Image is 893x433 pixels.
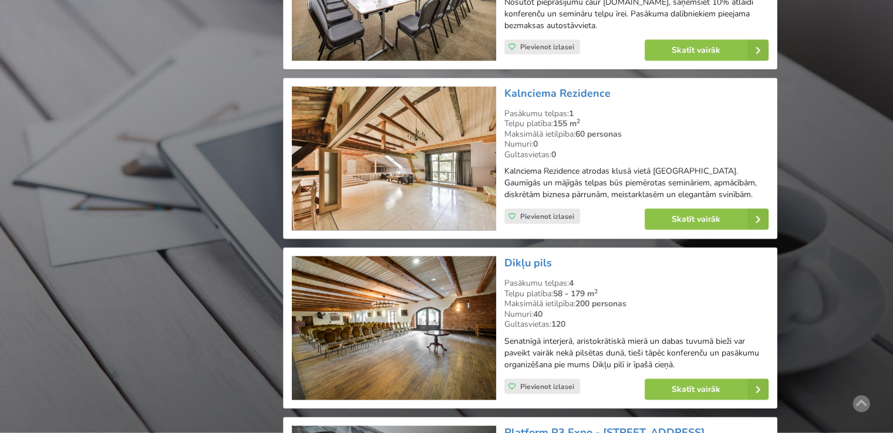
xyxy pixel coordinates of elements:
div: Numuri: [504,139,769,150]
a: Kalnciema Rezidence [504,86,611,100]
strong: 58 - 179 m [553,288,598,299]
span: Pievienot izlasei [520,382,574,391]
div: Pasākumu telpas: [504,278,769,289]
sup: 2 [594,287,598,296]
strong: 1 [569,108,574,119]
strong: 120 [551,319,565,330]
strong: 60 personas [575,128,622,140]
a: Skatīt vairāk [645,40,769,61]
a: Dikļu pils [504,256,552,270]
sup: 2 [577,117,580,126]
div: Telpu platība: [504,289,769,299]
img: Neierastas vietas | Rīga | Kalnciema Rezidence [292,87,496,231]
p: Kalnciema Rezidence atrodas klusā vietā [GEOGRAPHIC_DATA]. Gaumīgās un mājīgās telpas būs piemēro... [504,165,769,201]
strong: 0 [551,149,556,160]
div: Maksimālā ietilpība: [504,129,769,140]
div: Maksimālā ietilpība: [504,299,769,309]
a: Skatīt vairāk [645,379,769,400]
div: Gultasvietas: [504,150,769,160]
div: Gultasvietas: [504,319,769,330]
strong: 4 [569,278,574,289]
div: Numuri: [504,309,769,320]
strong: 0 [533,138,538,150]
strong: 200 personas [575,298,626,309]
strong: 40 [533,309,542,320]
strong: 155 m [553,118,580,129]
a: Skatīt vairāk [645,209,769,230]
img: Pils, muiža | Dikļi | Dikļu pils [292,256,496,400]
div: Pasākumu telpas: [504,109,769,119]
span: Pievienot izlasei [520,42,574,52]
span: Pievienot izlasei [520,212,574,221]
p: Senatnīgā interjerā, aristokrātiskā mierā un dabas tuvumā bieži var paveikt vairāk nekā pilsētas ... [504,336,769,371]
div: Telpu platība: [504,119,769,129]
